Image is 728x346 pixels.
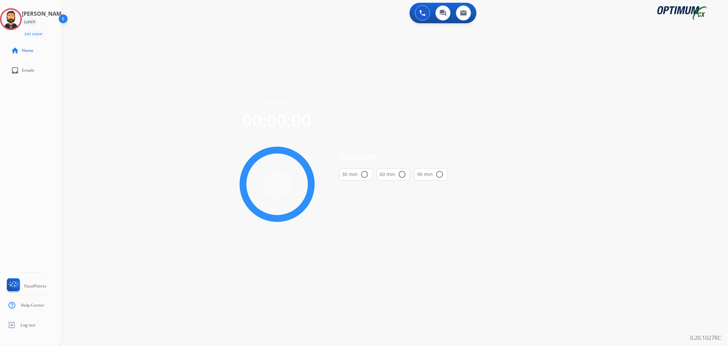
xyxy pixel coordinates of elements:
mat-icon: home [11,46,19,55]
span: 00:00:00 [243,108,312,132]
span: Emails [22,68,34,73]
span: Help Center [21,303,44,308]
span: Home [22,48,33,53]
h3: [PERSON_NAME] [22,10,66,18]
button: 90 min [414,168,448,181]
button: 60 min [377,168,410,181]
button: 30 min [339,168,373,181]
span: On Lunch [339,150,448,163]
mat-icon: radio_button_unchecked [436,170,444,178]
span: Time left [263,98,291,107]
span: Log out [20,322,35,328]
div: Lunch [22,18,37,26]
a: FocalPoints [5,278,46,294]
span: FocalPoints [24,283,46,289]
mat-icon: radio_button_unchecked [361,170,369,178]
mat-icon: inbox [11,66,19,75]
p: 0.20.1027RC [690,334,721,342]
mat-icon: radio_button_unchecked [398,170,406,178]
button: Edit Avatar [22,30,45,38]
img: avatar [1,10,20,29]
